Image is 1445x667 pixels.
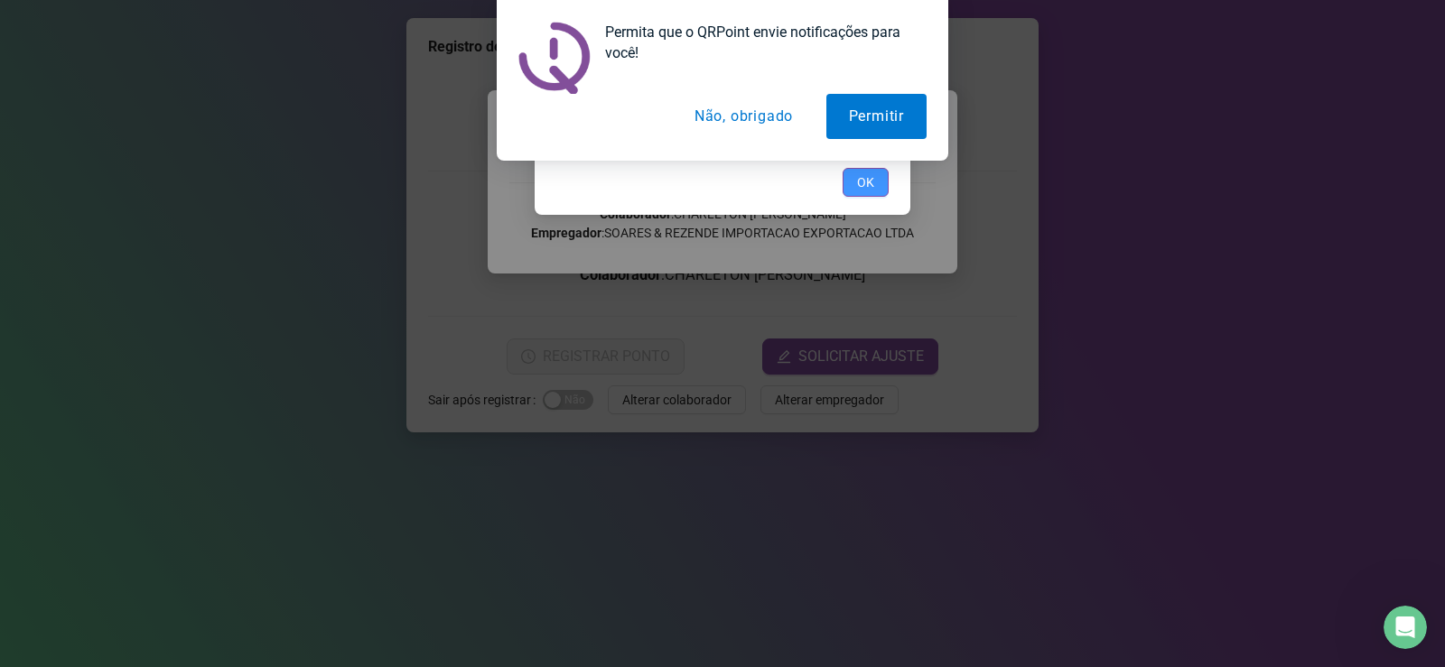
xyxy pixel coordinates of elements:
img: notification icon [518,22,591,94]
iframe: Intercom live chat [1384,606,1427,649]
div: Permita que o QRPoint envie notificações para você! [591,22,927,63]
button: Não, obrigado [672,94,816,139]
span: OK [857,172,874,192]
button: Permitir [826,94,927,139]
button: OK [843,168,889,197]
